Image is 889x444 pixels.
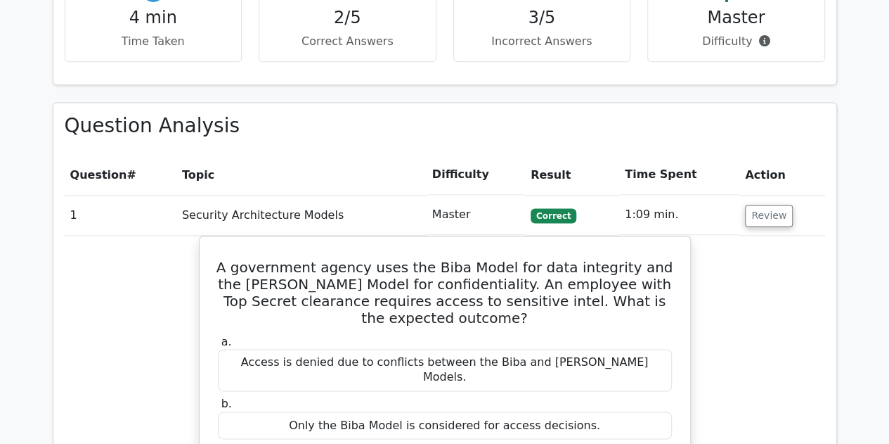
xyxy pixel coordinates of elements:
[739,155,824,195] th: Action
[176,155,427,195] th: Topic
[271,33,424,50] p: Correct Answers
[465,33,619,50] p: Incorrect Answers
[77,8,231,28] h4: 4 min
[531,208,576,222] span: Correct
[65,155,176,195] th: #
[218,412,672,439] div: Only the Biba Model is considered for access decisions.
[659,33,813,50] p: Difficulty
[271,8,424,28] h4: 2/5
[216,259,673,326] h5: A government agency uses the Biba Model for data integrity and the [PERSON_NAME] Model for confid...
[77,33,231,50] p: Time Taken
[218,349,672,391] div: Access is denied due to conflicts between the Biba and [PERSON_NAME] Models.
[465,8,619,28] h4: 3/5
[176,195,427,235] td: Security Architecture Models
[427,195,525,235] td: Master
[619,195,739,235] td: 1:09 min.
[525,155,619,195] th: Result
[745,205,793,227] button: Review
[427,155,525,195] th: Difficulty
[659,8,813,28] h4: Master
[70,168,127,182] span: Question
[65,195,176,235] td: 1
[65,114,825,138] h3: Question Analysis
[619,155,739,195] th: Time Spent
[221,335,232,348] span: a.
[221,397,232,410] span: b.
